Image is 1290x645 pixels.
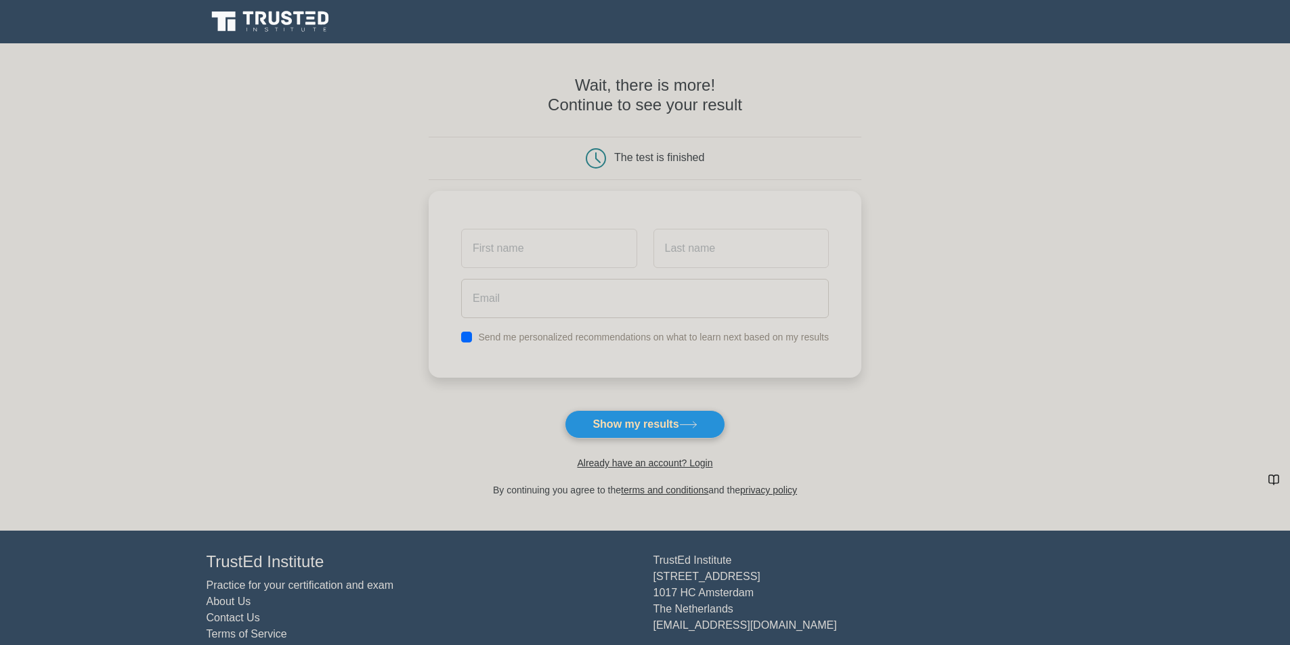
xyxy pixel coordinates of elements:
h4: Wait, there is more! Continue to see your result [429,76,861,115]
a: Practice for your certification and exam [207,579,394,591]
input: Last name [653,229,829,268]
button: Show my results [565,410,725,439]
a: About Us [207,596,251,607]
a: Contact Us [207,612,260,623]
input: First name [461,229,637,268]
label: Send me personalized recommendations on what to learn next based on my results [478,332,829,342]
div: The test is finished [614,152,704,163]
div: By continuing you agree to the and the [421,482,869,498]
a: Already have an account? Login [577,458,712,468]
h4: TrustEd Institute [207,552,637,572]
a: Terms of Service [207,628,287,640]
a: terms and conditions [621,485,708,495]
a: privacy policy [740,485,797,495]
input: Email [461,279,829,318]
